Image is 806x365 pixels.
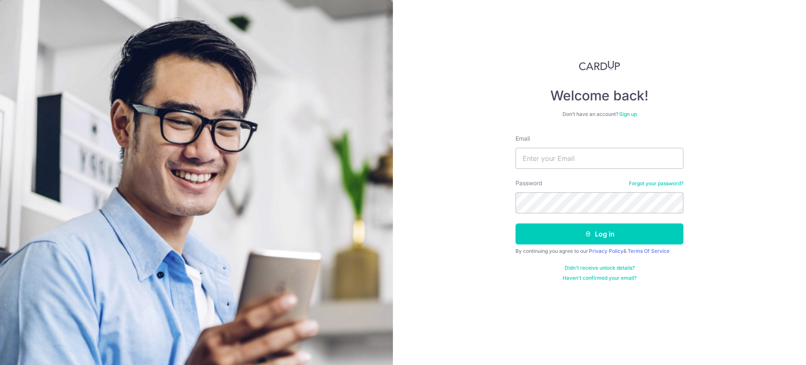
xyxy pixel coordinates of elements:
[516,111,683,118] div: Don’t have an account?
[589,248,623,254] a: Privacy Policy
[579,60,620,71] img: CardUp Logo
[565,265,635,271] a: Didn't receive unlock details?
[619,111,637,117] a: Sign up
[516,179,542,187] label: Password
[628,248,670,254] a: Terms Of Service
[563,275,636,281] a: Haven't confirmed your email?
[516,87,683,104] h4: Welcome back!
[516,134,530,143] label: Email
[516,223,683,244] button: Log in
[516,248,683,255] div: By continuing you agree to our &
[629,180,683,187] a: Forgot your password?
[516,148,683,169] input: Enter your Email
